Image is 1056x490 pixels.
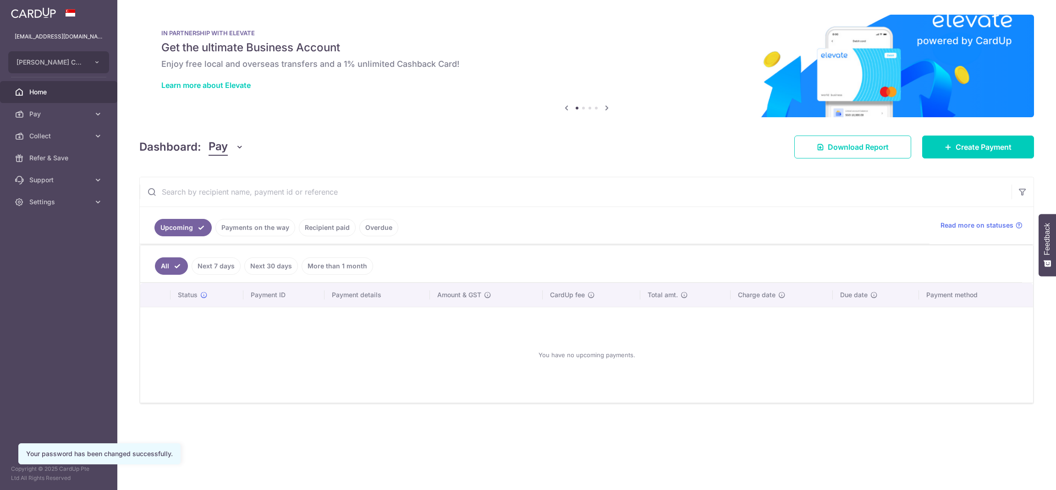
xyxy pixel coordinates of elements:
a: Next 7 days [192,257,241,275]
input: Search by recipient name, payment id or reference [140,177,1012,207]
span: Settings [29,197,90,207]
span: Total amt. [648,290,678,299]
h4: Dashboard: [139,139,201,155]
th: Payment method [919,283,1034,307]
a: Payments on the way [215,219,295,236]
span: Create Payment [956,142,1012,152]
span: Read more on statuses [940,221,1013,230]
span: Download Report [828,142,889,152]
button: Pay [209,138,244,156]
span: Pay [209,138,228,156]
a: Next 30 days [244,257,298,275]
span: Home [29,87,90,97]
a: Recipient paid [299,219,356,236]
p: [EMAIL_ADDRESS][DOMAIN_NAME] [15,32,103,41]
span: Status [178,290,198,299]
span: Charge date [738,290,775,299]
a: Download Report [794,136,911,158]
h5: Get the ultimate Business Account [161,40,1012,55]
div: Your password has been changed successfully. [26,449,173,458]
span: CardUp fee [550,290,585,299]
a: All [155,257,188,275]
img: CardUp [11,7,56,18]
span: Feedback [1043,223,1051,255]
span: Amount & GST [437,290,481,299]
span: Pay [29,109,90,119]
span: Collect [29,131,90,141]
h6: Enjoy free local and overseas transfers and a 1% unlimited Cashback Card! [161,59,1012,70]
button: Feedback - Show survey [1039,214,1056,276]
button: [PERSON_NAME] CUE PTE. LTD. [8,51,109,73]
span: [PERSON_NAME] CUE PTE. LTD. [16,58,84,67]
th: Payment details [324,283,430,307]
a: More than 1 month [302,257,373,275]
a: Create Payment [922,136,1034,158]
p: IN PARTNERSHIP WITH ELEVATE [161,29,1012,37]
a: Learn more about Elevate [161,81,251,90]
span: Refer & Save [29,153,90,163]
span: Support [29,175,90,185]
a: Upcoming [154,219,212,236]
span: Due date [840,290,868,299]
a: Read more on statuses [940,221,1023,230]
div: You have no upcoming payments. [151,315,1022,395]
a: Overdue [359,219,398,236]
th: Payment ID [243,283,324,307]
img: Renovation banner [139,15,1034,117]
